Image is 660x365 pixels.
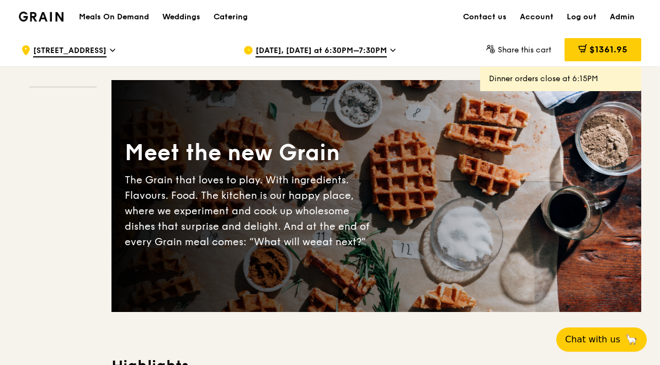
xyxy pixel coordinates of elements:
a: Account [513,1,560,34]
a: Log out [560,1,603,34]
div: Meet the new Grain [125,138,376,168]
button: Chat with us🦙 [556,327,647,352]
a: Admin [603,1,641,34]
span: Share this cart [498,45,551,55]
div: Dinner orders close at 6:15PM [489,73,632,84]
a: Catering [207,1,254,34]
div: Catering [214,1,248,34]
span: [STREET_ADDRESS] [33,45,107,57]
h1: Meals On Demand [79,12,149,23]
span: Chat with us [565,333,620,346]
a: Weddings [156,1,207,34]
div: Weddings [162,1,200,34]
span: eat next?” [316,236,366,248]
span: [DATE], [DATE] at 6:30PM–7:30PM [256,45,387,57]
span: $1361.95 [589,44,627,55]
div: The Grain that loves to play. With ingredients. Flavours. Food. The kitchen is our happy place, w... [125,172,376,250]
img: Grain [19,12,63,22]
a: Contact us [456,1,513,34]
span: 🦙 [625,333,638,346]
